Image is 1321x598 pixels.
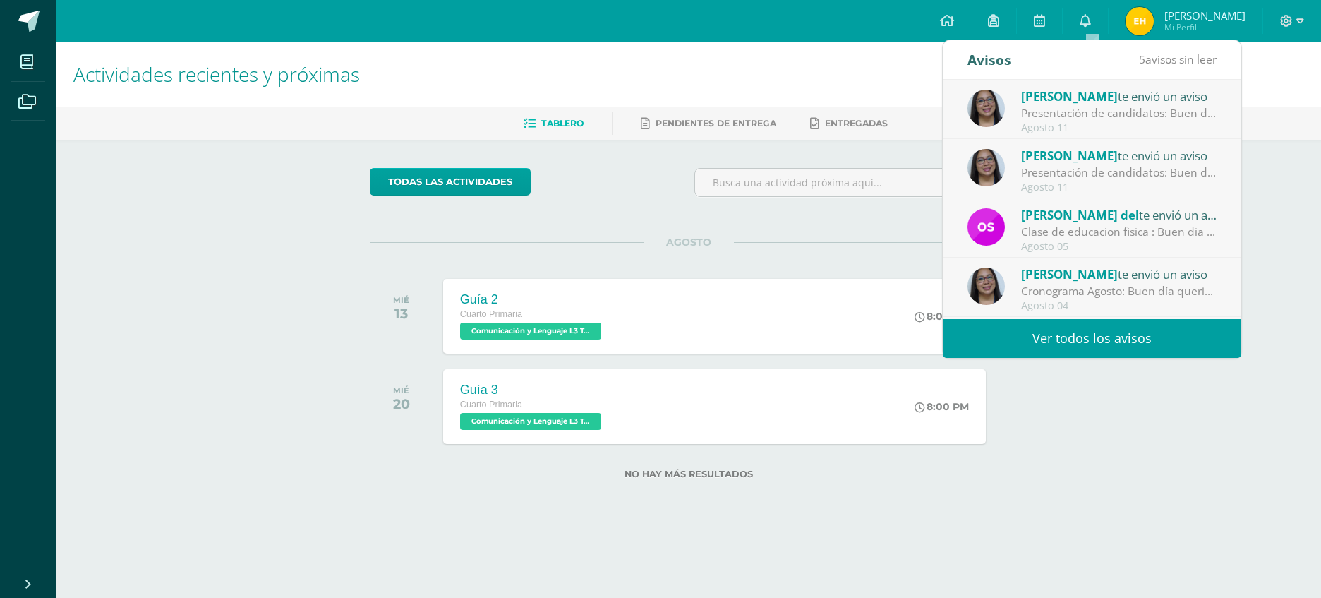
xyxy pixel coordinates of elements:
div: MIÉ [393,295,409,305]
img: 90c3bb5543f2970d9a0839e1ce488333.png [967,149,1005,186]
span: 5 [1139,52,1145,67]
a: Ver todos los avisos [943,319,1241,358]
span: Comunicación y Lenguaje L3 Terce Idioma 'A' [460,413,601,430]
img: 31b90438ad7ae718044a7c44a5174ea9.png [1126,7,1154,35]
a: todas las Actividades [370,168,531,196]
a: Entregadas [810,112,888,135]
span: [PERSON_NAME] [1021,266,1118,282]
div: 8:00 PM [915,310,969,323]
span: Mi Perfil [1164,21,1245,33]
img: bce0f8ceb38355b742bd4151c3279ece.png [967,208,1005,246]
div: Avisos [967,40,1011,79]
span: avisos sin leer [1139,52,1217,67]
a: Pendientes de entrega [641,112,776,135]
span: Tablero [541,118,584,128]
div: 13 [393,305,409,322]
span: Cuarto Primaria [460,400,522,409]
div: MIÉ [393,385,410,395]
span: [PERSON_NAME] [1164,8,1245,23]
div: Agosto 04 [1021,300,1217,312]
div: 8:00 PM [915,400,969,413]
span: Entregadas [825,118,888,128]
span: AGOSTO [644,236,734,249]
div: Clase de educacion fisica : Buen dia el dia de mañana tendremos la evaluacion de educación fisica... [1021,224,1217,240]
img: 90c3bb5543f2970d9a0839e1ce488333.png [967,90,1005,127]
div: Presentación de candidatos: Buen día queridos papitos y estudiantes el día de mañana tendremos la... [1021,105,1217,121]
div: Agosto 11 [1021,122,1217,134]
span: [PERSON_NAME] [1021,148,1118,164]
span: Actividades recientes y próximas [73,61,360,88]
span: [PERSON_NAME] [1021,88,1118,104]
div: te envió un aviso [1021,265,1217,283]
div: Guía 3 [460,383,605,397]
label: No hay más resultados [370,469,1008,479]
div: Agosto 05 [1021,241,1217,253]
div: te envió un aviso [1021,205,1217,224]
div: Agosto 11 [1021,181,1217,193]
span: Pendientes de entrega [656,118,776,128]
div: te envió un aviso [1021,87,1217,105]
span: Comunicación y Lenguaje L3 Terce Idioma 'A' [460,323,601,340]
span: [PERSON_NAME] del [1021,207,1139,223]
div: Guía 2 [460,292,605,307]
a: Tablero [524,112,584,135]
span: Cuarto Primaria [460,309,522,319]
div: 20 [393,395,410,412]
div: te envió un aviso [1021,146,1217,165]
img: 90c3bb5543f2970d9a0839e1ce488333.png [967,268,1005,305]
div: Presentación de candidatos: Buen día queridos papitos y estudiantes el día de mañana tendremos la... [1021,165,1217,181]
div: Cronograma Agosto: Buen día queridos papitos y estudiantes por este medio les comparto el cronogr... [1021,283,1217,299]
input: Busca una actividad próxima aquí... [695,169,1008,196]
